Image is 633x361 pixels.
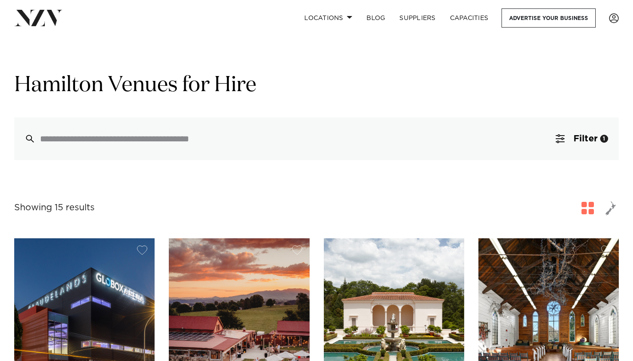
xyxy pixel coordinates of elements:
a: Capacities [443,8,496,28]
a: Locations [297,8,359,28]
div: 1 [600,135,608,143]
button: Filter1 [545,117,619,160]
span: Filter [573,134,597,143]
div: Showing 15 results [14,201,95,215]
a: BLOG [359,8,392,28]
a: SUPPLIERS [392,8,442,28]
img: nzv-logo.png [14,10,63,26]
h1: Hamilton Venues for Hire [14,72,619,100]
a: Advertise your business [502,8,596,28]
